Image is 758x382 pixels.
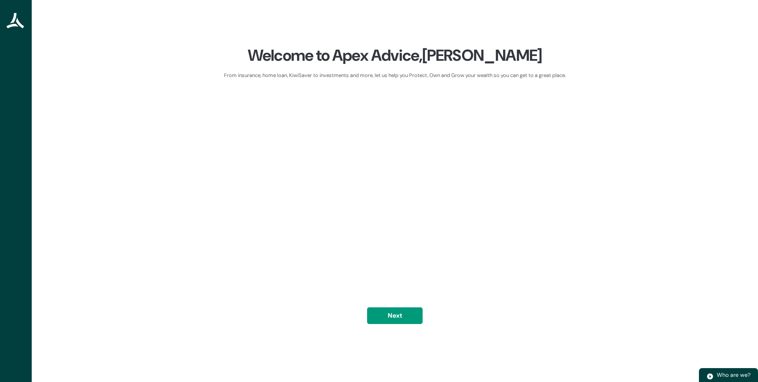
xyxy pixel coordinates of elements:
[224,45,566,65] div: Welcome to Apex Advice, [PERSON_NAME]
[717,371,750,378] span: Who are we?
[367,307,423,324] button: Next
[224,71,566,79] div: From insurance, home loan, KiwiSaver to investments and more, let us help you Protect, Own and Gr...
[6,13,25,29] img: Apex Advice Group
[706,373,714,380] img: play.svg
